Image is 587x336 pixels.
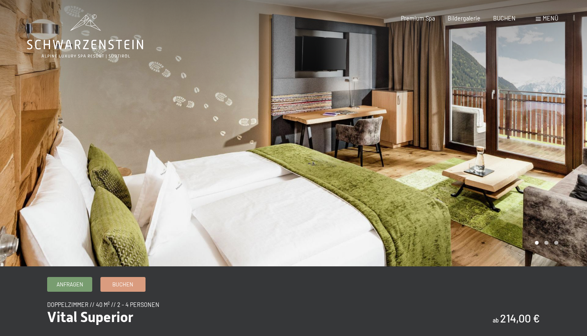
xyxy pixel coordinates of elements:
a: Premium Spa [401,15,435,22]
span: Doppelzimmer // 40 m² // 2 - 4 Personen [47,301,159,308]
a: Bildergalerie [448,15,480,22]
a: Buchen [101,277,145,291]
a: BUCHEN [493,15,516,22]
b: 214,00 € [500,311,540,325]
span: Menü [543,15,558,22]
span: Buchen [112,281,133,288]
span: Anfragen [57,281,83,288]
a: Anfragen [48,277,92,291]
span: ab [493,317,499,324]
span: Vital Superior [47,309,133,325]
